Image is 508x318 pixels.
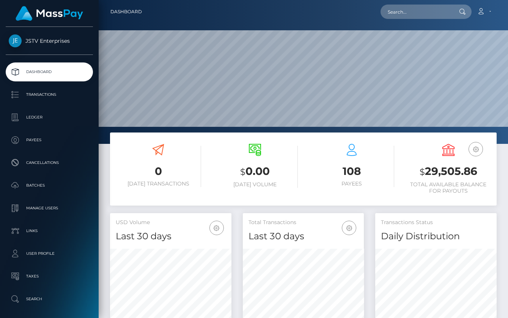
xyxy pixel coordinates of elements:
[9,89,90,100] p: Transactions
[6,131,93,150] a: Payees
[9,293,90,305] p: Search
[6,267,93,286] a: Taxes
[6,37,93,44] span: JSTV Enterprises
[309,164,395,179] h3: 108
[6,62,93,81] a: Dashboard
[381,5,452,19] input: Search...
[381,230,491,243] h4: Daily Distribution
[116,181,201,187] h6: [DATE] Transactions
[9,225,90,237] p: Links
[9,66,90,78] p: Dashboard
[309,181,395,187] h6: Payees
[116,164,201,179] h3: 0
[406,164,491,179] h3: 29,505.86
[381,219,491,226] h5: Transactions Status
[9,157,90,168] p: Cancellations
[6,221,93,240] a: Links
[6,199,93,218] a: Manage Users
[9,112,90,123] p: Ledger
[6,108,93,127] a: Ledger
[110,4,142,20] a: Dashboard
[6,176,93,195] a: Batches
[212,181,298,188] h6: [DATE] Volume
[6,290,93,309] a: Search
[16,6,83,21] img: MassPay Logo
[6,153,93,172] a: Cancellations
[9,134,90,146] p: Payees
[6,244,93,263] a: User Profile
[248,219,359,226] h5: Total Transactions
[116,219,226,226] h5: USD Volume
[420,167,425,177] small: $
[9,34,22,47] img: JSTV Enterprises
[212,164,298,179] h3: 0.00
[9,180,90,191] p: Batches
[9,271,90,282] p: Taxes
[9,248,90,259] p: User Profile
[6,85,93,104] a: Transactions
[240,167,245,177] small: $
[406,181,491,194] h6: Total Available Balance for Payouts
[248,230,359,243] h4: Last 30 days
[9,203,90,214] p: Manage Users
[116,230,226,243] h4: Last 30 days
